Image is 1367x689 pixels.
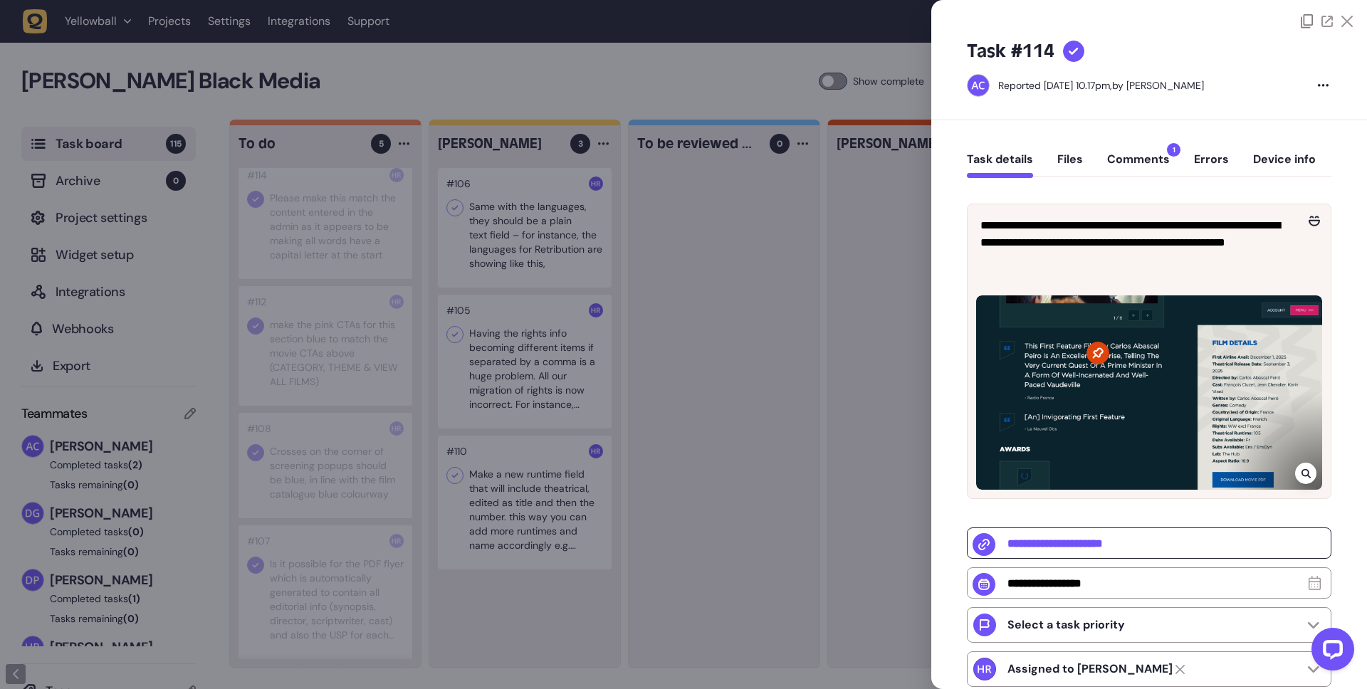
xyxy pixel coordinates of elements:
img: Ameet Chohan [968,75,989,96]
button: Task details [967,152,1033,178]
button: Comments [1107,152,1170,178]
div: by [PERSON_NAME] [998,78,1204,93]
h5: Task #114 [967,40,1054,63]
strong: Harry Robinson [1007,662,1173,676]
button: Errors [1194,152,1229,178]
span: 1 [1167,143,1180,157]
button: Files [1057,152,1083,178]
button: Device info [1253,152,1316,178]
div: Reported [DATE] 10.17pm, [998,79,1112,92]
p: Select a task priority [1007,618,1125,632]
iframe: LiveChat chat widget [1300,622,1360,682]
